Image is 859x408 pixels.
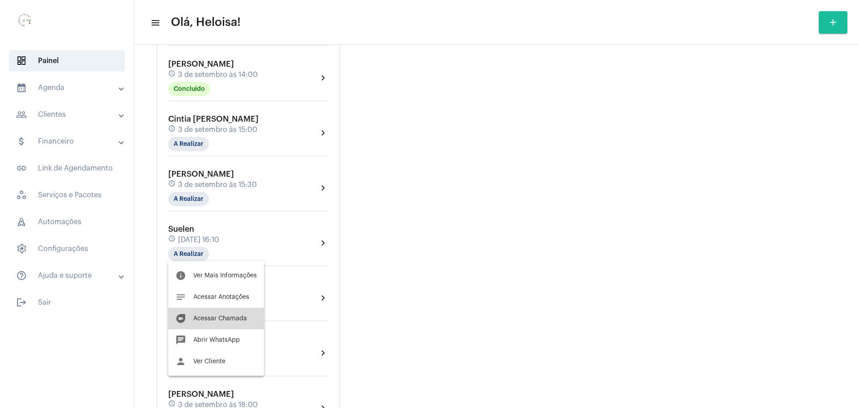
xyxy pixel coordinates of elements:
mat-icon: notes [175,292,186,302]
span: Abrir WhatsApp [193,337,240,343]
mat-icon: chat [175,335,186,345]
span: Ver Cliente [193,358,225,365]
span: Acessar Anotações [193,294,249,300]
mat-icon: duo [175,313,186,324]
mat-icon: person [175,356,186,367]
span: Ver Mais Informações [193,272,257,279]
mat-icon: info [175,270,186,281]
span: Acessar Chamada [193,315,247,322]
